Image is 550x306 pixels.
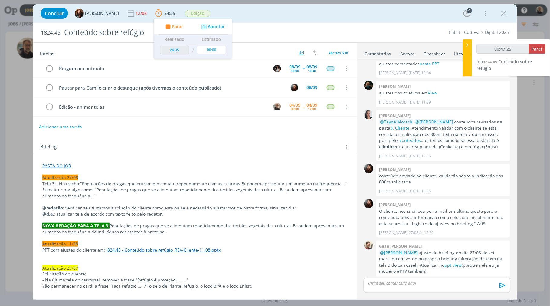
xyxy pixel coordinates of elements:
[306,65,318,69] div: 08/09
[42,211,348,217] p: : atualizar tela de acordo com texto feito pelo redator.
[409,153,431,159] span: [DATE] 15:35
[57,103,268,111] div: Edição - animar telas
[200,24,225,30] button: Apontar
[39,49,54,57] span: Tarefas
[273,64,282,73] button: C
[154,19,232,59] ul: 24:35
[306,85,318,90] div: 08/09
[379,100,408,105] p: [PERSON_NAME]
[379,208,507,227] p: O cliente nos sinalizou por e-mail um último ajuste para o conteúdo, pois a informação como coloc...
[195,35,228,44] th: Estimado
[164,10,175,16] span: 24:35
[477,59,532,71] span: Conteúdo sobre refúgio
[313,50,318,56] img: arrow-down-up.svg
[42,205,63,211] strong: @redação
[445,262,462,268] a: ppt view
[291,107,299,110] div: 09:00
[273,103,281,110] img: R
[308,69,316,72] div: 13:30
[42,181,347,186] span: Tela 3 – No trecho "Populações de pragas que entram em contato repetidamente com as culturas Bt p...
[273,102,282,111] button: R
[105,247,221,253] a: 1824.45 - Conteúdo sobre refúgio_REV-Cliente-11.08.pptx
[449,29,480,35] a: Enlist - Corteva
[33,4,517,300] div: dialog
[379,250,507,275] p: ajuste do briefing do dia 27/08 deixei marcado em verde no próprio briefing (alteração de texto n...
[42,223,110,229] strong: NOVA REDAÇÃO PARA A TELA 3:
[303,105,304,109] span: --
[380,119,413,125] span: @Tayná Morsch
[379,84,411,89] b: [PERSON_NAME]
[164,24,183,30] button: Parar
[172,25,183,29] span: Parar
[42,205,348,211] p: : verificar se utilizamos a solução do cliente como está ou se é necessário ajustarmos de outra f...
[379,189,408,194] p: [PERSON_NAME]
[477,59,532,71] a: Job1824.45Conteúdo sobre refúgio
[42,271,348,277] p: Solicitação do cliente:
[42,163,71,169] a: PASTA DO JOB
[409,70,431,76] span: [DATE] 10:04
[467,8,472,13] div: 9
[42,223,348,235] p: Populações de pragas que se alimentam repetidamente dos tecidos vegetais das culturas Bt podem ap...
[529,44,545,54] button: Parar
[154,8,177,18] button: 24:35
[185,10,210,17] span: Edição
[483,59,497,64] span: 1824.45
[289,103,300,107] div: 04/09
[42,175,78,180] span: Atualização 27/08
[364,199,373,208] img: E
[379,119,507,150] p: conteúdos revisados na pasta . Atendimento validar com o cliente se está correta a sinalização do...
[428,90,437,96] a: View
[289,65,300,69] div: 08/09
[191,44,196,57] td: /
[42,277,348,283] p: - Na última tela do carrossel, remover a frase "Refúgio é proteção........."
[380,250,418,255] span: @[PERSON_NAME]
[41,29,61,36] span: 1824.45
[364,241,373,250] img: G
[416,119,453,125] span: @[PERSON_NAME]
[45,11,64,16] span: Concluir
[409,100,431,105] span: [DATE] 11:39
[185,10,211,17] button: Edição
[42,241,78,247] span: Atualização 11/08
[291,69,299,72] div: 13:00
[42,265,78,271] span: Atualização 23/07
[42,247,348,253] p: PPT com ajustes do cliente em:
[409,189,431,194] span: [DATE] 16:36
[379,70,408,76] p: [PERSON_NAME]
[42,283,348,289] p: Vão permanecer no card: a frase "Faça refúgio.......", o selo de Plante Refúgio, o logo BPA e o l...
[75,9,119,18] button: T[PERSON_NAME]
[454,48,473,57] a: Histórico
[57,65,268,72] div: Programar conteúdo
[290,83,299,92] button: E
[42,211,54,217] strong: @d.a.
[364,81,373,90] img: M
[379,243,422,249] b: Gean [PERSON_NAME]
[364,110,373,119] img: C
[42,187,332,199] span: Substituir por algo como: "Populações de pragas que se alimentam repetidamente dos tecidos vegeta...
[382,144,394,150] strong: limite
[85,11,119,15] span: [PERSON_NAME]
[379,173,507,185] p: conteúdo enviado ao cliente, validação sobre a indicação dos 800m solicitada
[75,9,84,18] img: T
[41,8,68,19] button: Concluir
[420,61,440,67] a: neste PPT
[532,46,543,52] span: Parar
[391,125,410,131] a: 3. Cliente
[329,51,348,55] span: Abertas 3/38
[308,107,316,110] div: 17:00
[401,51,415,57] div: Anexos
[136,11,148,15] div: 12/08
[62,25,312,40] div: Conteúdo sobre refúgio
[365,48,392,57] a: Comentários
[424,48,446,57] a: Timesheet
[303,66,304,71] span: --
[273,65,281,72] img: C
[40,143,57,151] span: Briefing
[379,202,411,207] b: [PERSON_NAME]
[409,230,434,235] span: 27/08 às 15:29
[291,84,298,91] img: E
[462,8,472,18] button: 9
[379,167,411,172] b: [PERSON_NAME]
[400,137,421,143] a: conteúdos
[364,164,373,173] img: E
